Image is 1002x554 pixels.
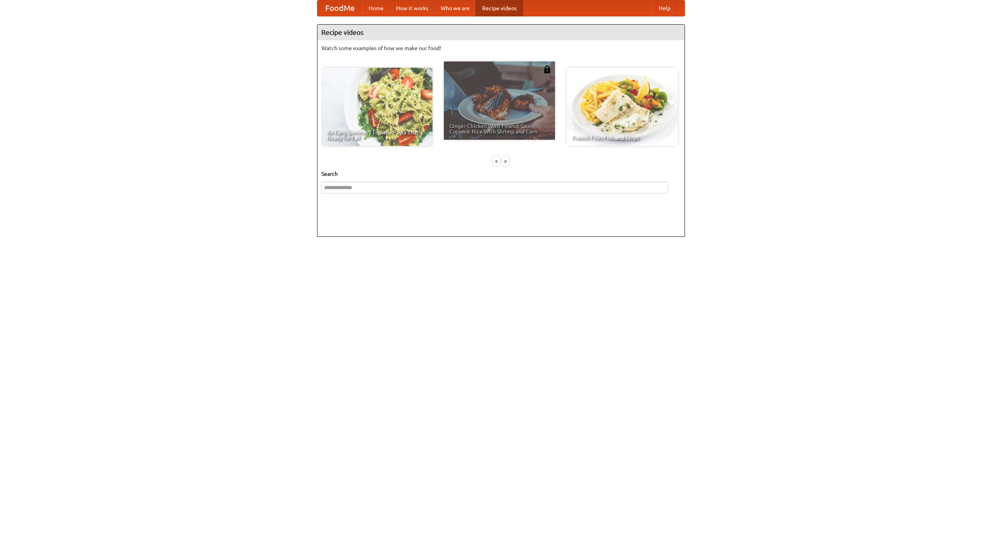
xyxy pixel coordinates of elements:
[652,0,677,16] a: Help
[434,0,476,16] a: Who we are
[502,156,509,166] div: »
[321,68,433,146] a: An Easy, Summery Tomato Pasta That's Ready for Fall
[476,0,523,16] a: Recipe videos
[543,65,551,73] img: 483408.png
[567,68,678,146] a: French Fries Fish and Chips
[390,0,434,16] a: How it works
[321,44,681,52] p: Watch some examples of how we make our food!
[572,135,672,141] span: French Fries Fish and Chips
[327,130,427,141] span: An Easy, Summery Tomato Pasta That's Ready for Fall
[317,0,362,16] a: FoodMe
[321,170,681,178] h5: Search
[317,25,685,40] h4: Recipe videos
[493,156,500,166] div: «
[362,0,390,16] a: Home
